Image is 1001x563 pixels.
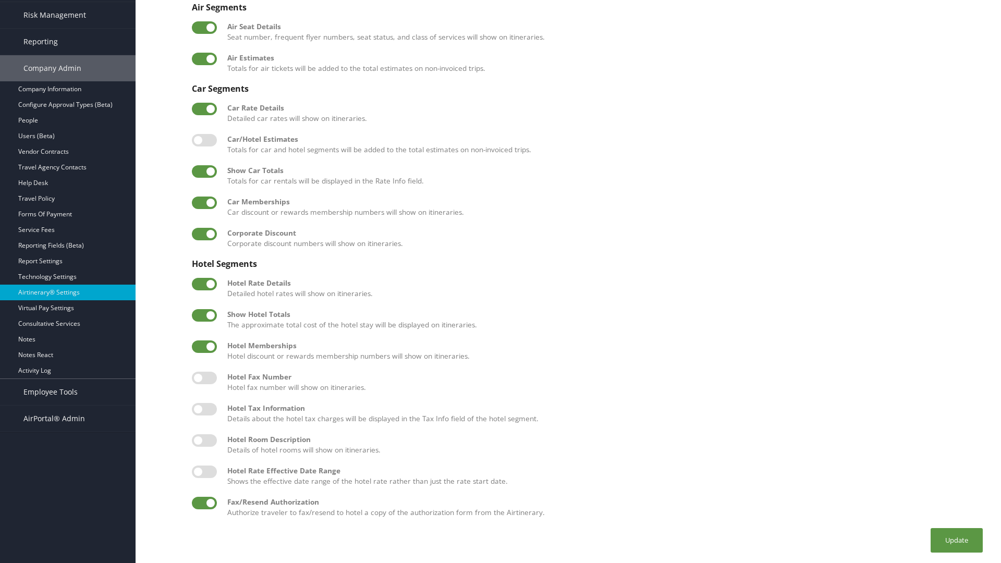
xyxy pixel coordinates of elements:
label: Totals for car and hotel segments will be added to the total estimates on non-invoiced trips. [227,134,980,155]
div: Car Memberships [227,197,980,207]
div: Air Estimates [227,53,980,63]
div: Fax/Resend Authorization [227,497,980,507]
label: The approximate total cost of the hotel stay will be displayed on itineraries. [227,309,980,331]
div: Air Seat Details [227,21,980,32]
label: Detailed hotel rates will show on itineraries. [227,278,980,299]
label: Totals for air tickets will be added to the total estimates on non-invoiced trips. [227,53,980,74]
button: Update [931,528,983,553]
span: Reporting [23,29,58,55]
div: Hotel Room Description [227,434,980,445]
label: Hotel discount or rewards membership numbers will show on itineraries. [227,340,980,362]
label: Details about the hotel tax charges will be displayed in the Tax Info field of the hotel segment. [227,403,980,424]
div: Hotel Fax Number [227,372,980,382]
div: Hotel Rate Effective Date Range [227,466,980,476]
div: Car Rate Details [227,103,980,113]
div: Hotel Tax Information [227,403,980,413]
span: Employee Tools [23,379,78,405]
label: Hotel fax number will show on itineraries. [227,372,980,393]
div: Air Segments [192,3,980,12]
span: Company Admin [23,55,81,81]
label: Car discount or rewards membership numbers will show on itineraries. [227,197,980,218]
div: Show Car Totals [227,165,980,176]
div: Car/Hotel Estimates [227,134,980,144]
span: Risk Management [23,2,86,28]
span: AirPortal® Admin [23,406,85,432]
div: Hotel Memberships [227,340,980,351]
div: Hotel Rate Details [227,278,980,288]
div: Corporate Discount [227,228,980,238]
label: Authorize traveler to fax/resend to hotel a copy of the authorization form from the Airtinerary. [227,497,980,518]
label: Corporate discount numbers will show on itineraries. [227,228,980,249]
div: Car Segments [192,84,980,93]
label: Shows the effective date range of the hotel rate rather than just the rate start date. [227,466,980,487]
div: Hotel Segments [192,259,980,268]
label: Detailed car rates will show on itineraries. [227,103,980,124]
label: Totals for car rentals will be displayed in the Rate Info field. [227,165,980,187]
label: Details of hotel rooms will show on itineraries. [227,434,980,456]
div: Show Hotel Totals [227,309,980,320]
label: Seat number, frequent flyer numbers, seat status, and class of services will show on itineraries. [227,21,980,43]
